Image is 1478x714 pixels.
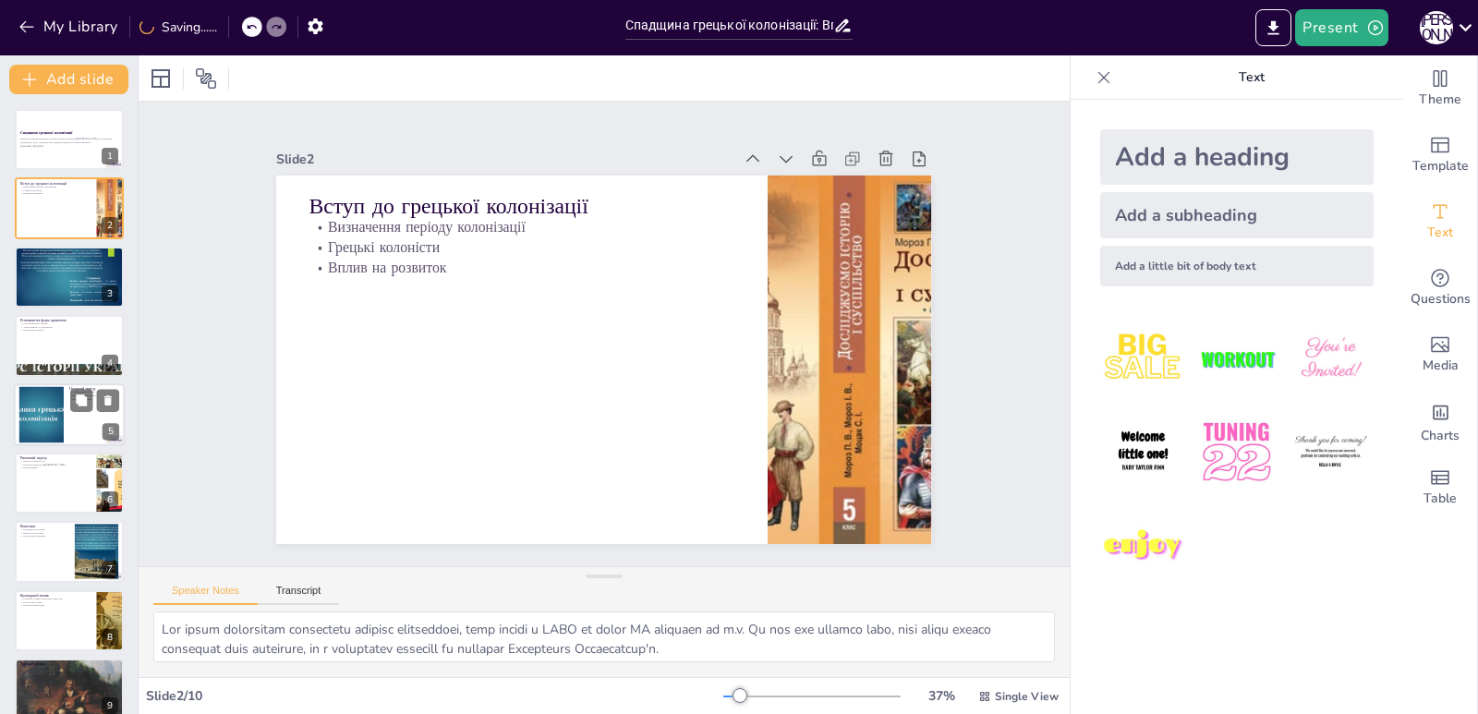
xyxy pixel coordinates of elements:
[1421,426,1460,446] span: Charts
[1100,316,1186,402] img: 1.jpeg
[15,590,124,651] div: 8
[1403,122,1477,188] div: Add ready made slides
[20,325,118,329] p: Аристократія та демократія
[20,253,118,257] p: Поліс як модель
[1419,90,1461,110] span: Theme
[296,117,751,182] div: Slide 2
[20,188,91,191] p: Грецькі колоністи
[15,177,124,238] div: 2
[1100,246,1374,286] div: Add a little bit of body text
[1403,388,1477,454] div: Add charts and graphs
[20,260,118,264] p: Участь громадян
[319,207,745,272] p: Грецькі колоністи
[146,64,176,93] div: Layout
[20,329,118,333] p: Монархічна модель
[20,592,91,598] p: Культурний вплив
[102,697,118,714] div: 9
[102,629,118,646] div: 8
[1288,409,1374,495] img: 6.jpeg
[69,386,119,392] p: Грецький період
[20,528,69,532] p: Наслідки колонізації
[69,397,119,401] p: Культурний обмін
[1412,156,1469,176] span: Template
[20,463,91,466] p: Переорієнтація на [GEOGRAPHIC_DATA]
[1100,503,1186,589] img: 7.jpeg
[69,393,119,397] p: Економічний розвиток
[146,687,723,705] div: Slide 2 / 10
[15,109,124,170] div: 1
[317,227,743,292] p: Вплив на розвиток
[20,597,91,600] p: Розвиток товарно-грошових відносин
[70,389,92,411] button: Duplicate Slide
[1255,9,1291,46] button: Export to PowerPoint
[20,603,91,607] p: Вплив на мистецтво
[15,521,124,582] div: 7
[20,535,69,539] p: Культурний розвиток
[1295,9,1387,46] button: Present
[15,453,124,514] div: 6
[20,600,91,604] p: Культурний обмін
[1288,316,1374,402] img: 3.jpeg
[1427,223,1453,243] span: Text
[20,455,91,461] p: Римський період
[1403,255,1477,321] div: Get real-time input from your audience
[9,65,128,94] button: Add slide
[1423,356,1459,376] span: Media
[195,67,217,90] span: Position
[20,318,118,323] p: Різноманіття форм правління
[139,18,217,36] div: Saving......
[20,144,118,148] p: Generated with [URL]
[97,389,119,411] button: Delete Slide
[20,665,118,669] p: Визначальний вплив
[1420,11,1453,44] div: А [PERSON_NAME]
[919,687,963,705] div: 37 %
[20,138,118,144] p: Вплив на державотворення та культурний розвиток [GEOGRAPHIC_DATA], дослідження державного ладу гр...
[20,672,118,676] p: Вплив на ідентичність
[1100,129,1374,185] div: Add a heading
[102,148,118,164] div: 1
[20,249,118,255] p: Полісна модель державного ладу
[69,390,119,393] p: Суверенність полісів
[20,257,118,260] p: Самостійність полісів
[625,12,834,39] input: Insert title
[258,585,340,605] button: Transcript
[1193,316,1279,402] img: 2.jpeg
[14,383,125,446] div: 5
[1411,289,1471,309] span: Questions
[20,524,69,529] p: Висновки
[153,585,258,605] button: Speaker Notes
[20,459,91,463] p: Втрата незалежності
[1423,489,1457,509] span: Table
[1403,454,1477,521] div: Add a table
[102,355,118,371] div: 4
[995,689,1059,704] span: Single View
[1420,9,1453,46] button: А [PERSON_NAME]
[102,491,118,508] div: 6
[1403,55,1477,122] div: Change the overall theme
[20,669,118,672] p: Контакти з Київською Руссю
[1193,409,1279,495] img: 5.jpeg
[1119,55,1385,100] p: Text
[15,315,124,376] div: 4
[102,285,118,302] div: 3
[1403,188,1477,255] div: Add text boxes
[20,131,72,136] strong: Спадщина грецької колонізації
[20,466,91,470] p: Варваризація
[321,187,746,251] p: Визначення періоду колонізації
[1100,409,1186,495] img: 4.jpeg
[1100,192,1374,238] div: Add a subheading
[102,561,118,577] div: 7
[1403,321,1477,388] div: Add images, graphics, shapes or video
[153,611,1055,662] textarea: Lor ipsum dolorsitam consectetu adipisc elitseddoei, temp incidi u LABO et dolor MA aliquaen ad m...
[15,247,124,308] div: 3
[102,217,118,234] div: 2
[20,185,91,188] p: Визначення періоду колонізації
[14,12,126,42] button: My Library
[103,423,119,440] div: 5
[20,180,91,186] p: Вступ до грецької колонізації
[20,191,91,195] p: Вплив на розвиток
[20,661,118,667] p: Тривалий вплив
[20,322,118,326] p: Республіканські форми
[20,531,69,535] p: Вплив на економіку
[322,161,749,236] p: Вступ до грецької колонізації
